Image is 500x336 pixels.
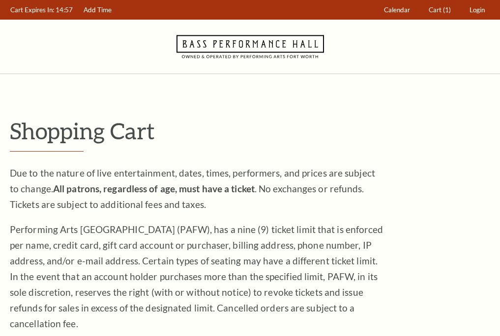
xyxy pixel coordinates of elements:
[56,6,73,14] span: 14:57
[10,6,54,14] span: Cart Expires In:
[53,183,255,194] strong: All patrons, regardless of age, must have a ticket
[79,0,117,20] a: Add Time
[10,167,375,210] span: Due to the nature of live entertainment, dates, times, performers, and prices are subject to chan...
[470,6,485,14] span: Login
[10,118,490,143] p: Shopping Cart
[424,0,456,20] a: Cart (1)
[384,6,410,14] span: Calendar
[10,222,383,332] p: Performing Arts [GEOGRAPHIC_DATA] (PAFW), has a nine (9) ticket limit that is enforced per name, ...
[465,0,490,20] a: Login
[429,6,441,14] span: Cart
[443,6,451,14] span: (1)
[380,0,415,20] a: Calendar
